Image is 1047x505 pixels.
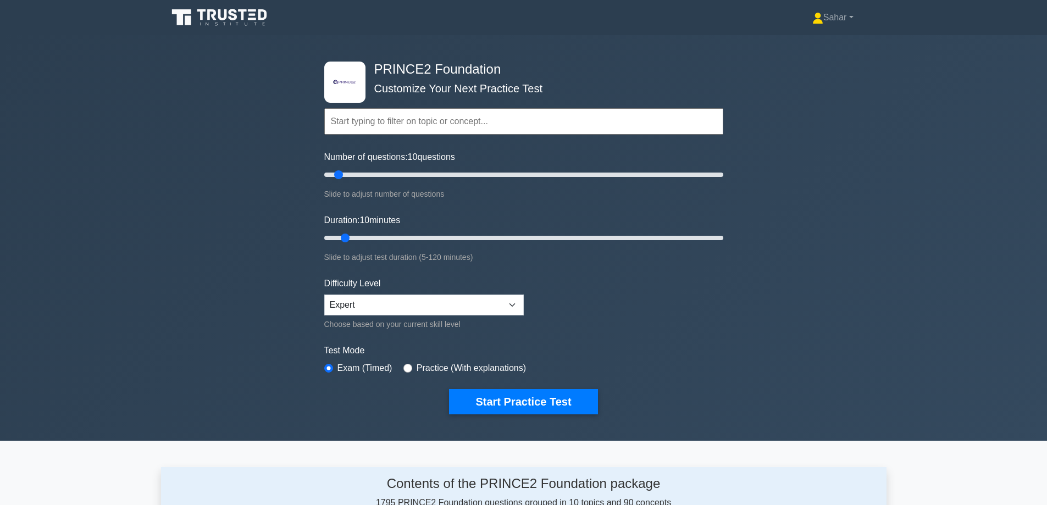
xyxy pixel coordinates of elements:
[324,108,723,135] input: Start typing to filter on topic or concept...
[324,151,455,164] label: Number of questions: questions
[324,214,401,227] label: Duration: minutes
[337,362,392,375] label: Exam (Timed)
[324,344,723,357] label: Test Mode
[324,251,723,264] div: Slide to adjust test duration (5-120 minutes)
[786,7,880,29] a: Sahar
[359,215,369,225] span: 10
[417,362,526,375] label: Practice (With explanations)
[324,318,524,331] div: Choose based on your current skill level
[408,152,418,162] span: 10
[265,476,783,492] h4: Contents of the PRINCE2 Foundation package
[324,187,723,201] div: Slide to adjust number of questions
[324,277,381,290] label: Difficulty Level
[370,62,669,77] h4: PRINCE2 Foundation
[449,389,597,414] button: Start Practice Test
